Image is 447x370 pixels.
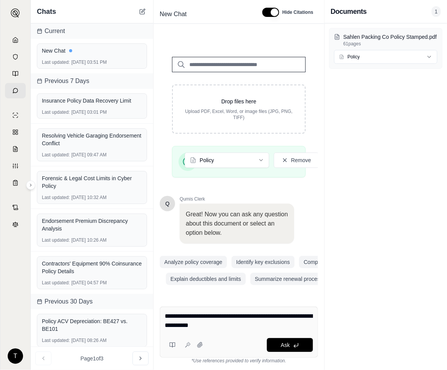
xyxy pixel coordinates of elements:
[8,5,23,21] button: Expand sidebar
[42,237,142,243] div: [DATE] 10:26 AM
[5,141,26,157] a: Claim Coverage
[42,260,142,275] div: Contractors' Equipment 90% Coinsurance Policy Details
[186,210,288,237] p: Great! Now you can ask any question about this document or select an option below.
[138,7,147,16] button: New Chat
[42,280,70,286] span: Last updated:
[160,358,318,364] div: *Use references provided to verify information.
[42,109,70,115] span: Last updated:
[81,355,104,362] span: Page 1 of 3
[42,237,70,243] span: Last updated:
[37,6,56,17] span: Chats
[180,196,294,202] span: Qumis Clerk
[31,23,153,39] div: Current
[5,83,26,98] a: Chat
[42,152,142,158] div: [DATE] 09:47 AM
[185,98,293,105] p: Drop files here
[42,194,142,201] div: [DATE] 10:32 AM
[250,273,328,285] button: Summarize renewal process
[42,174,142,190] div: Forensic & Legal Cost Limits in Cyber Policy
[343,33,437,41] p: Sahlen Packing Co Policy Stamped.pdf
[5,175,26,191] a: Coverage Table
[42,194,70,201] span: Last updated:
[5,200,26,215] a: Contract Analysis
[157,8,190,20] span: New Chat
[299,256,406,268] button: Compare coverage to industry standards
[42,152,70,158] span: Last updated:
[42,280,142,286] div: [DATE] 04:57 PM
[160,256,227,268] button: Analyze policy coverage
[331,6,367,17] h3: Documents
[42,337,142,343] div: [DATE] 08:26 AM
[267,338,313,352] button: Ask
[42,109,142,115] div: [DATE] 03:01 PM
[157,8,253,20] div: Edit Title
[31,294,153,309] div: Previous 30 Days
[5,49,26,65] a: Documents Vault
[5,217,26,232] a: Legal Search Engine
[5,66,26,81] a: Prompt Library
[432,6,441,17] span: 1
[282,9,313,15] span: Hide Citations
[42,59,142,65] div: [DATE] 03:51 PM
[274,153,319,168] button: Remove
[31,73,153,89] div: Previous 7 Days
[166,200,170,207] span: Hello
[42,97,142,105] div: Insurance Policy Data Recovery Limit
[281,342,290,348] span: Ask
[42,132,142,147] div: Resolving Vehicle Garaging Endorsement Conflict
[42,317,142,333] div: Policy ACV Depreciation: BE427 vs. BE101
[42,47,142,55] div: New Chat
[5,158,26,174] a: Custom Report
[26,181,35,190] button: Expand sidebar
[42,217,142,232] div: Endorsement Premium Discrepancy Analysis
[8,348,23,364] div: T
[5,108,26,123] a: Single Policy
[185,108,293,121] p: Upload PDF, Excel, Word, or image files (JPG, PNG, TIFF)
[5,124,26,140] a: Policy Comparisons
[5,32,26,48] a: Home
[334,33,437,47] button: Sahlen Packing Co Policy Stamped.pdf61pages
[42,337,70,343] span: Last updated:
[42,59,70,65] span: Last updated:
[11,8,20,18] img: Expand sidebar
[343,41,437,47] p: 61 pages
[166,273,246,285] button: Explain deductibles and limits
[232,256,295,268] button: Identify key exclusions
